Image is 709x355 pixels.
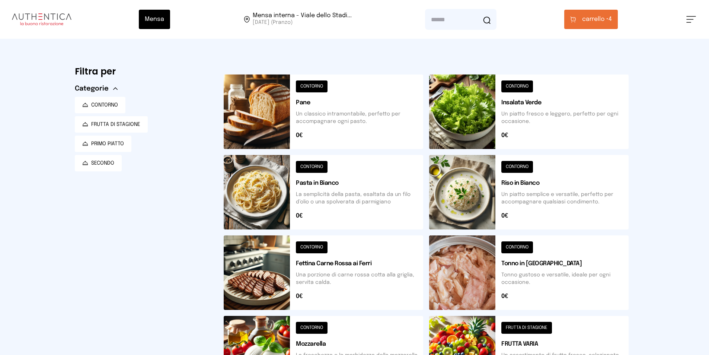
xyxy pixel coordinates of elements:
[75,116,148,133] button: FRUTTA DI STAGIONE
[75,66,212,77] h6: Filtra per
[91,140,124,148] span: PRIMO PIATTO
[564,10,618,29] button: carrello •4
[91,101,118,109] span: CONTORNO
[139,10,170,29] button: Mensa
[91,159,114,167] span: SECONDO
[75,155,122,171] button: SECONDO
[75,136,131,152] button: PRIMO PIATTO
[253,13,352,26] span: Viale dello Stadio, 77, 05100 Terni TR, Italia
[91,121,140,128] span: FRUTTA DI STAGIONE
[75,83,118,94] button: Categorie
[12,13,71,25] img: logo.8f33a47.png
[253,19,352,26] span: [DATE] (Pranzo)
[582,15,609,24] span: carrello •
[75,97,125,113] button: CONTORNO
[582,15,612,24] span: 4
[75,83,109,94] span: Categorie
